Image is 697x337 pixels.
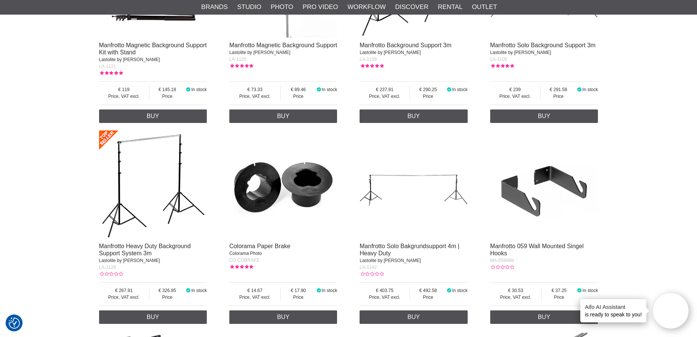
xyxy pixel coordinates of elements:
span: Lastolite by [PERSON_NAME] [229,50,291,55]
span: In stock [322,87,337,92]
span: 239 [490,86,540,93]
img: Manfrotto 059 Wall Mounted Singel Hooks [490,130,598,238]
span: In stock [452,288,467,293]
span: 237.91 [360,86,409,93]
span: 30.53 [490,287,541,294]
span: 267.91 [99,287,149,294]
span: 14.67 [229,287,280,294]
span: Price, VAT excl. [99,93,149,100]
span: Price, VAT excl. [229,294,280,301]
span: LA-1121 [99,64,116,69]
span: Price [281,93,316,100]
a: Manfrotto 059 Wall Mounted Singel Hooks [490,243,584,256]
span: LA-1105 [490,57,507,62]
a: Buy [99,109,207,123]
span: LA-1128 [99,265,116,270]
span: Lastolite by [PERSON_NAME] [99,57,160,62]
span: MA-059WM [490,258,514,263]
span: Price, VAT excl. [490,294,541,301]
span: Lastolite by [PERSON_NAME] [490,50,551,55]
span: Price [540,93,577,100]
a: Buy [490,310,598,324]
span: In stock [452,87,467,92]
a: Buy [490,109,598,123]
div: Customer rating: 5.00 [360,63,384,69]
a: Buy [99,310,207,324]
img: Colorama Paper Brake [229,130,337,238]
a: Manfrotto Magnetic Background Support Kit with Stand [99,42,207,55]
a: Studio [237,2,261,12]
span: 403.75 [360,287,409,294]
a: Pro Video [303,2,338,12]
img: Revisit consent button [9,318,20,329]
span: Lastolite by [PERSON_NAME] [360,258,421,263]
span: Price [542,294,577,301]
span: Lastolite by [PERSON_NAME] [360,50,421,55]
span: 119 [99,86,149,93]
div: Customer rating: 5.00 [229,63,253,69]
span: Colorama Photo [229,251,262,256]
span: Lastolite by [PERSON_NAME] [99,258,160,263]
span: In stock [583,288,598,293]
a: Brands [201,2,228,12]
a: Manfrotto Solo Background Support 3m [490,42,596,48]
a: Workflow [348,2,386,12]
h4: Aifo AI Assistant [585,303,642,311]
span: In stock [191,288,207,293]
span: Price [410,93,446,100]
a: Manfrotto Background Support 3m [360,42,452,48]
span: Price, VAT excl. [490,93,540,100]
span: LA-1142 [360,265,376,270]
span: Price, VAT excl. [360,294,409,301]
a: Photo [271,2,293,12]
span: Price, VAT excl. [229,93,280,100]
i: In stock [316,288,322,293]
img: Manfrotto Heavy Duty Background Support System 3m [99,130,207,238]
div: is ready to speak to you! [580,299,646,322]
i: In stock [185,87,191,92]
a: Buy [229,109,337,123]
i: In stock [446,87,452,92]
i: In stock [577,288,583,293]
span: In stock [583,87,598,92]
div: Customer rating: 0 [99,271,123,277]
span: LA-1108 [360,57,376,62]
a: Buy [360,109,468,123]
span: 73.33 [229,86,280,93]
div: Customer rating: 0 [490,264,514,271]
span: In stock [191,87,207,92]
a: Rental [438,2,463,12]
span: Price [281,294,316,301]
img: Manfrotto Solo Bakgrundsupport 4m | Heavy Duty [360,130,468,238]
a: Manfrotto Solo Bakgrundsupport 4m | Heavy Duty [360,243,459,256]
a: Buy [360,310,468,324]
a: Discover [395,2,429,12]
div: Customer rating: 5.00 [229,264,253,270]
button: Consent Preferences [9,316,20,330]
span: 145.18 [149,86,185,93]
a: Colorama Paper Brake [229,243,291,249]
a: Manfrotto Magnetic Background Support [229,42,337,48]
span: Price [149,93,185,100]
i: In stock [577,87,583,92]
span: Price [149,294,185,301]
i: In stock [185,288,191,293]
span: 290.25 [410,86,446,93]
div: Customer rating: 5.00 [490,63,514,69]
span: In stock [322,288,337,293]
span: 37.25 [542,287,577,294]
span: 492.58 [410,287,446,294]
span: Price, VAT excl. [99,294,149,301]
div: Customer rating: 0 [360,271,384,277]
span: Price [410,294,446,301]
span: Price, VAT excl. [360,93,409,100]
span: CO-COBRAKE [229,258,260,263]
a: Buy [229,310,337,324]
i: In stock [446,288,452,293]
span: LA-1120 [229,57,246,62]
span: 17.90 [281,287,316,294]
span: 291.58 [540,86,577,93]
div: Customer rating: 5.00 [99,70,123,76]
span: 89.46 [281,86,316,93]
a: Outlet [472,2,497,12]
